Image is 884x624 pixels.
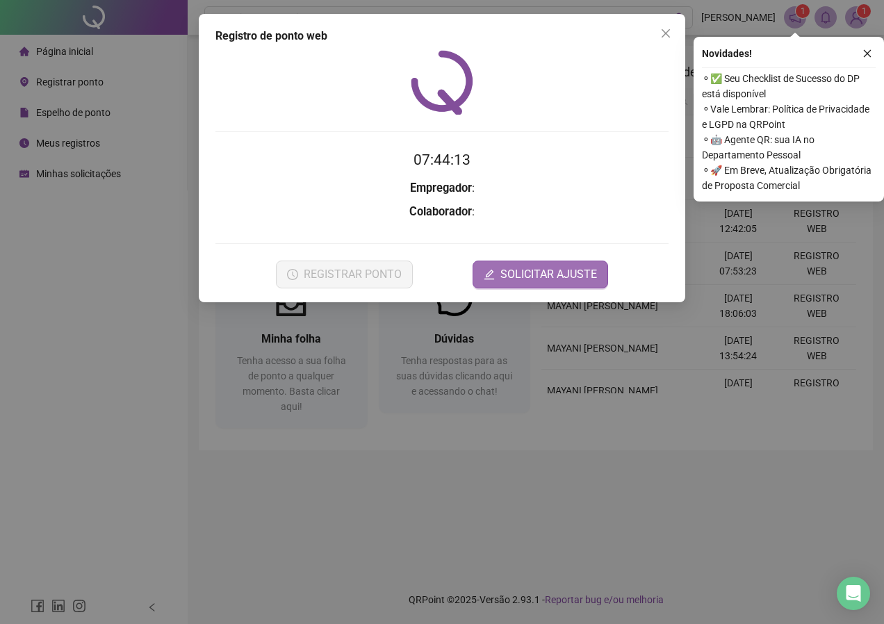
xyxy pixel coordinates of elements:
[702,46,752,61] span: Novidades !
[409,205,472,218] strong: Colaborador
[702,101,876,132] span: ⚬ Vale Lembrar: Política de Privacidade e LGPD na QRPoint
[215,203,669,221] h3: :
[215,28,669,44] div: Registro de ponto web
[215,179,669,197] h3: :
[702,163,876,193] span: ⚬ 🚀 Em Breve, Atualização Obrigatória de Proposta Comercial
[414,151,470,168] time: 07:44:13
[410,181,472,195] strong: Empregador
[411,50,473,115] img: QRPoint
[473,261,608,288] button: editSOLICITAR AJUSTE
[660,28,671,39] span: close
[655,22,677,44] button: Close
[500,266,597,283] span: SOLICITAR AJUSTE
[837,577,870,610] div: Open Intercom Messenger
[484,269,495,280] span: edit
[862,49,872,58] span: close
[702,71,876,101] span: ⚬ ✅ Seu Checklist de Sucesso do DP está disponível
[702,132,876,163] span: ⚬ 🤖 Agente QR: sua IA no Departamento Pessoal
[276,261,413,288] button: REGISTRAR PONTO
